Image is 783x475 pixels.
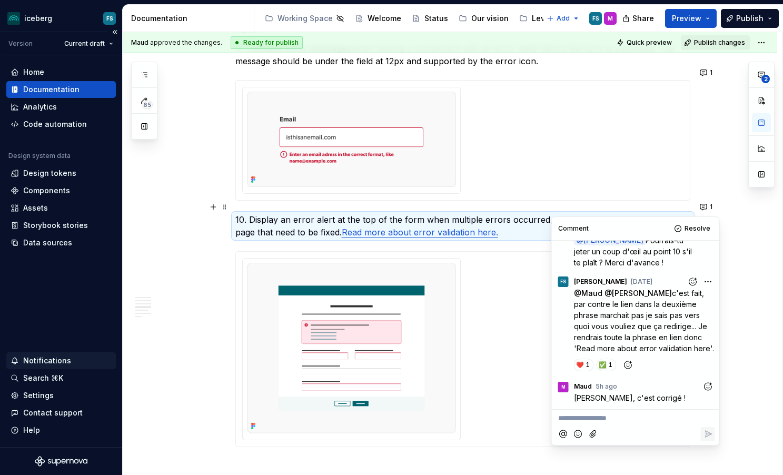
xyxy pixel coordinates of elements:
[586,361,590,369] span: 1
[23,373,63,383] div: Search ⌘K
[558,224,589,233] div: Comment
[6,422,116,439] button: Help
[612,289,672,298] span: [PERSON_NAME]
[597,359,617,371] button: 1 reaction, react with ✅️
[617,9,661,28] button: Share
[665,9,717,28] button: Preview
[23,355,71,366] div: Notifications
[368,13,401,24] div: Welcome
[627,38,672,47] span: Quick preview
[592,14,599,23] div: FS
[671,221,715,236] button: Resolve
[6,352,116,369] button: Notifications
[424,13,448,24] div: Status
[532,13,562,24] div: Level 01
[35,456,87,467] a: Supernova Logo
[561,383,566,391] div: M
[471,13,509,24] div: Our vision
[6,165,116,182] a: Design tokens
[2,7,120,29] button: icebergFS
[261,10,349,27] a: Working Space
[6,234,116,251] a: Data sources
[8,152,71,160] div: Design system data
[574,235,646,245] span: @
[557,14,570,23] span: Add
[697,200,717,214] button: 1
[351,10,405,27] a: Welcome
[6,182,116,199] a: Components
[23,220,88,231] div: Storybook stories
[574,393,686,402] span: [PERSON_NAME], c'est corrigé !
[231,36,303,49] div: Ready for publish
[586,427,600,441] button: Attach files
[23,84,80,95] div: Documentation
[681,35,750,50] button: Publish changes
[277,13,333,24] div: Working Space
[574,278,627,286] span: [PERSON_NAME]
[23,102,57,112] div: Analytics
[543,11,583,26] button: Add
[7,12,20,25] img: 418c6d47-6da6-4103-8b13-b5999f8989a1.png
[583,236,643,245] span: [PERSON_NAME]
[23,119,87,130] div: Code automation
[23,168,76,179] div: Design tokens
[608,14,613,23] div: M
[560,278,566,286] div: FS
[107,25,122,39] button: Collapse sidebar
[6,98,116,115] a: Analytics
[342,227,498,237] a: Read more about error validation here.
[24,13,52,24] div: iceberg
[632,13,654,24] span: Share
[571,427,585,441] button: Add emoji
[613,35,677,50] button: Quick preview
[608,361,612,369] span: 1
[721,9,779,28] button: Publish
[556,410,715,424] div: Composer editor
[581,289,602,298] span: Maud
[6,200,116,216] a: Assets
[556,427,570,441] button: Mention someone
[574,359,594,371] button: 1 reaction, react with ❤️
[574,382,592,391] span: Maud
[23,408,83,418] div: Contact support
[23,390,54,401] div: Settings
[131,38,222,47] span: approved the changes.
[23,237,72,248] div: Data sources
[686,274,700,289] button: Add reaction
[106,14,113,23] div: FS
[142,101,153,109] span: 65
[261,43,352,54] strong: inline error messages
[6,370,116,387] button: Search ⌘K
[408,10,452,27] a: Status
[710,203,712,211] span: 1
[619,359,637,371] button: Add reaction
[685,224,710,233] span: Resolve
[235,42,690,67] p: 9. Add when leaving a component with an error state before the form is submitted. The message sho...
[6,387,116,404] a: Settings
[710,68,712,77] span: 1
[672,13,701,24] span: Preview
[64,39,105,48] span: Current draft
[6,217,116,234] a: Storybook stories
[6,404,116,421] button: Contact support
[23,425,40,436] div: Help
[60,36,118,51] button: Current draft
[577,361,583,369] span: ❤️
[697,65,717,80] button: 1
[23,203,48,213] div: Assets
[6,116,116,133] a: Code automation
[8,39,33,48] div: Version
[515,10,566,27] a: Level 01
[600,361,606,369] span: ✅️
[574,236,694,267] span: Pourrais-tu jeter un coup d'œil au point 10 s'il te plaît ? Merci d'avance !
[23,67,44,77] div: Home
[701,380,715,394] button: Add reaction
[261,8,541,29] div: Page tree
[131,13,250,24] div: Documentation
[574,289,714,353] span: c'est fait, par contre le lien dans la deuxième phrase marchait pas je sais pas vers quoi vous vo...
[23,185,70,196] div: Components
[701,427,715,441] button: Reply
[604,289,672,298] span: @
[131,38,148,46] span: Maud
[235,213,690,239] p: 10. Display an error alert at the top of the form when multiple errors occurred, summarizing all ...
